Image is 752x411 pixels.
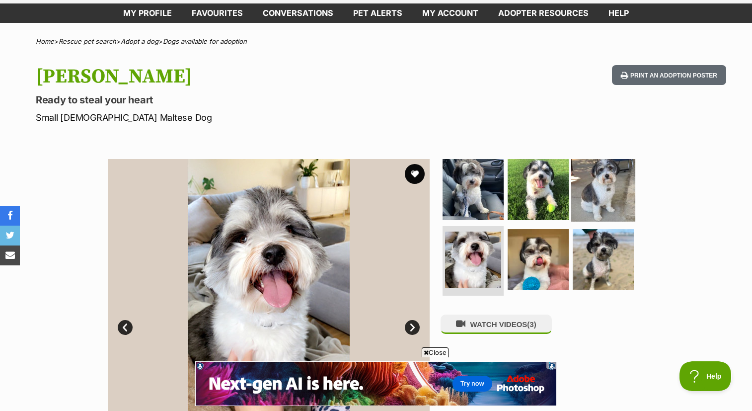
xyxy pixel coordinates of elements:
iframe: Help Scout Beacon - Open [679,361,732,391]
img: Photo of Louie [508,159,569,220]
p: Small [DEMOGRAPHIC_DATA] Maltese Dog [36,111,456,124]
a: Pet alerts [343,3,412,23]
a: Home [36,37,54,45]
a: Next [405,320,420,335]
img: Photo of Louie [508,229,569,290]
p: Ready to steal your heart [36,93,456,107]
img: Photo of Louie [445,232,501,288]
button: favourite [405,164,425,184]
a: Favourites [182,3,253,23]
a: conversations [253,3,343,23]
a: Help [599,3,639,23]
a: My profile [113,3,182,23]
a: Adopt a dog [121,37,158,45]
img: Photo of Louie [443,159,504,220]
img: Photo of Louie [573,229,634,290]
img: Photo of Louie [571,157,635,221]
h1: [PERSON_NAME] [36,65,456,88]
a: My account [412,3,488,23]
button: WATCH VIDEOS(3) [441,315,552,334]
a: Adopter resources [488,3,599,23]
a: Rescue pet search [59,37,116,45]
div: > > > [11,38,741,45]
span: (3) [527,320,536,329]
button: Print an adoption poster [612,65,726,85]
span: Close [422,347,449,357]
a: Prev [118,320,133,335]
a: Dogs available for adoption [163,37,247,45]
iframe: Advertisement [195,361,557,406]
